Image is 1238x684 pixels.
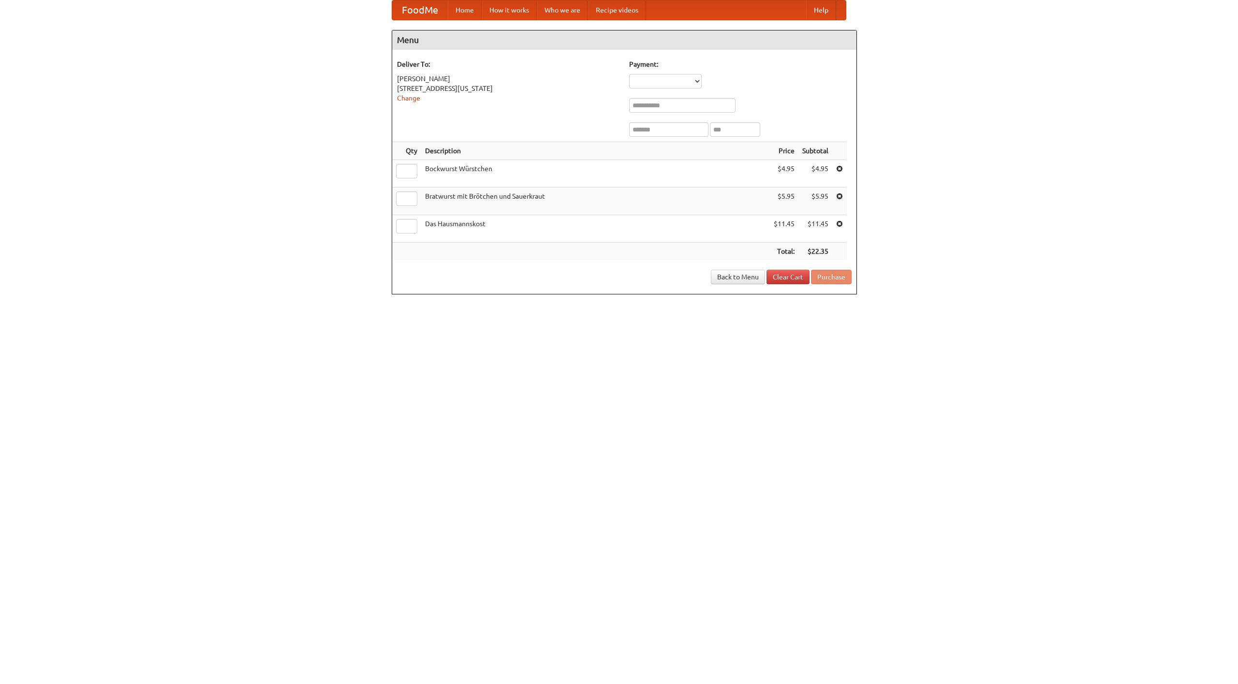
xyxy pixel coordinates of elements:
[770,160,798,188] td: $4.95
[766,270,810,284] a: Clear Cart
[392,142,421,160] th: Qty
[397,74,619,84] div: [PERSON_NAME]
[629,59,852,69] h5: Payment:
[770,243,798,261] th: Total:
[482,0,537,20] a: How it works
[798,215,832,243] td: $11.45
[397,84,619,93] div: [STREET_ADDRESS][US_STATE]
[448,0,482,20] a: Home
[798,160,832,188] td: $4.95
[770,142,798,160] th: Price
[588,0,646,20] a: Recipe videos
[421,142,770,160] th: Description
[770,215,798,243] td: $11.45
[798,142,832,160] th: Subtotal
[421,215,770,243] td: Das Hausmannskost
[392,30,856,50] h4: Menu
[798,243,832,261] th: $22.35
[397,59,619,69] h5: Deliver To:
[421,160,770,188] td: Bockwurst Würstchen
[770,188,798,215] td: $5.95
[392,0,448,20] a: FoodMe
[537,0,588,20] a: Who we are
[806,0,836,20] a: Help
[421,188,770,215] td: Bratwurst mit Brötchen und Sauerkraut
[397,94,420,102] a: Change
[811,270,852,284] button: Purchase
[711,270,765,284] a: Back to Menu
[798,188,832,215] td: $5.95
